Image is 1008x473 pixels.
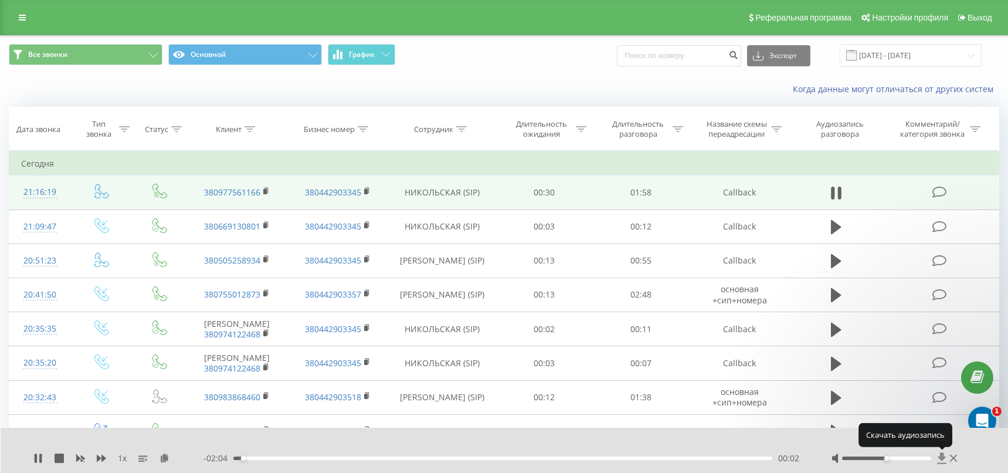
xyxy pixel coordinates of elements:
[872,13,948,22] span: Настройки профиля
[690,278,790,312] td: основная +сип+номера
[607,119,670,139] div: Длительность разговора
[305,425,361,437] a: 380442903357
[898,119,967,139] div: Комментарий/категория звонка
[204,391,260,403] a: 380983868460
[9,152,999,175] td: Сегодня
[884,456,889,461] div: Accessibility label
[204,187,260,198] a: 380977561166
[705,119,768,139] div: Название схемы переадресации
[216,124,242,134] div: Клиент
[21,420,59,443] div: 20:25:55
[690,244,790,278] td: Callback
[9,44,162,65] button: Все звонки
[510,119,573,139] div: Длительность ожидания
[496,346,593,380] td: 00:03
[349,50,375,59] span: График
[968,13,992,22] span: Выход
[690,380,790,414] td: основная +сип+номера
[992,407,1002,416] span: 1
[21,249,59,272] div: 20:51:23
[21,283,59,306] div: 20:41:50
[16,124,60,134] div: Дата звонка
[82,119,117,139] div: Тип звонка
[388,210,496,244] td: НИКОЛЬСКАЯ (SIP)
[21,386,59,409] div: 20:32:43
[305,323,361,335] a: 380442903345
[593,380,690,414] td: 01:38
[496,380,593,414] td: 00:12
[388,414,496,448] td: [PERSON_NAME] (SIP)
[778,452,799,464] span: 00:02
[305,255,361,266] a: 380442903345
[204,329,260,340] a: 380974122468
[496,175,593,210] td: 00:30
[28,50,67,59] span: Все звонки
[203,452,233,464] span: - 02:04
[204,289,260,300] a: 380755012873
[496,278,593,312] td: 00:13
[388,175,496,210] td: НИКОЛЬСКАЯ (SIP)
[204,363,260,374] a: 380974122468
[968,407,996,435] iframe: Intercom live chat
[593,278,690,312] td: 02:48
[747,45,810,66] button: Экспорт
[593,312,690,346] td: 00:11
[793,83,999,94] a: Когда данные могут отличаться от других систем
[388,312,496,346] td: НИКОЛЬСКАЯ (SIP)
[204,221,260,232] a: 380669130801
[21,317,59,340] div: 20:35:35
[690,210,790,244] td: Callback
[802,119,878,139] div: Аудиозапись разговора
[496,312,593,346] td: 00:02
[755,13,851,22] span: Реферальная программа
[414,124,453,134] div: Сотрудник
[145,124,168,134] div: Статус
[858,423,952,447] div: Скачать аудиозапись
[690,175,790,210] td: Callback
[305,221,361,232] a: 380442903345
[21,181,59,204] div: 21:16:19
[617,45,741,66] input: Поиск по номеру
[187,312,287,346] td: [PERSON_NAME]
[496,210,593,244] td: 00:03
[690,312,790,346] td: Callback
[593,414,690,448] td: 00:36
[593,210,690,244] td: 00:12
[388,278,496,312] td: [PERSON_NAME] (SIP)
[241,456,246,461] div: Accessibility label
[168,44,322,65] button: Основной
[21,352,59,374] div: 20:35:20
[305,187,361,198] a: 380442903345
[305,391,361,403] a: 380442903518
[496,414,593,448] td: 00:08
[118,452,127,464] span: 1 x
[388,244,496,278] td: [PERSON_NAME] (SIP)
[593,244,690,278] td: 00:55
[593,346,690,380] td: 00:07
[305,289,361,300] a: 380442903357
[690,346,790,380] td: Callback
[187,346,287,380] td: [PERSON_NAME]
[305,357,361,369] a: 380442903345
[328,44,395,65] button: График
[496,244,593,278] td: 00:13
[204,255,260,266] a: 380505258934
[204,425,260,437] a: 380636582600
[304,124,355,134] div: Бизнес номер
[388,380,496,414] td: [PERSON_NAME] (SIP)
[21,215,59,238] div: 21:09:47
[593,175,690,210] td: 01:58
[388,346,496,380] td: НИКОЛЬСКАЯ (SIP)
